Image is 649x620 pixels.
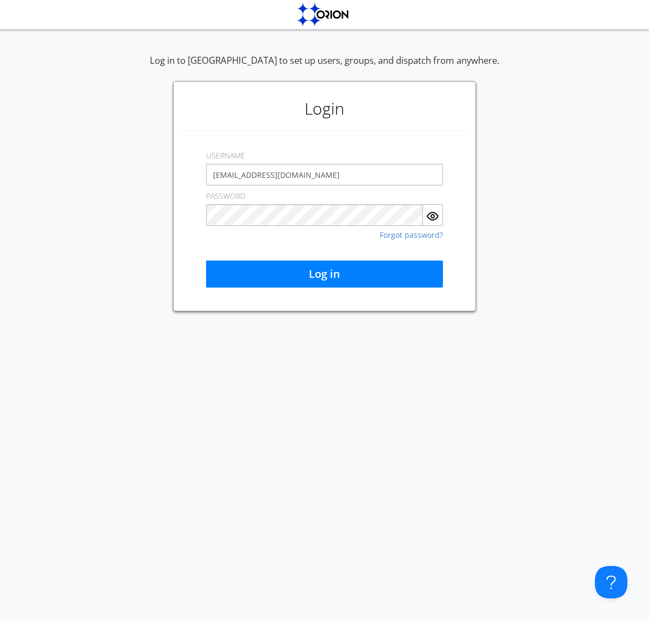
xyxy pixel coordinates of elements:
[206,150,245,161] label: USERNAME
[206,261,443,288] button: Log in
[423,204,443,226] button: Show Password
[426,210,439,223] img: eye.svg
[380,231,443,239] a: Forgot password?
[595,566,627,598] iframe: Toggle Customer Support
[179,87,470,130] h1: Login
[150,54,499,81] div: Log in to [GEOGRAPHIC_DATA] to set up users, groups, and dispatch from anywhere.
[206,204,423,226] input: Password
[206,191,246,202] label: PASSWORD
